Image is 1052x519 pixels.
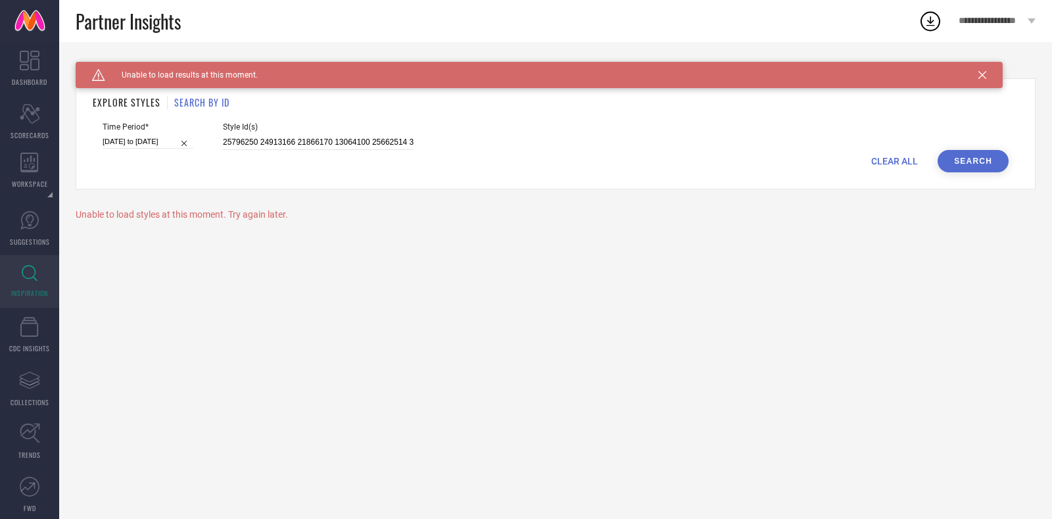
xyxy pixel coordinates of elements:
span: Time Period* [103,122,193,132]
span: WORKSPACE [12,179,48,189]
span: SCORECARDS [11,130,49,140]
div: Open download list [919,9,942,33]
span: Unable to load results at this moment. [105,70,258,80]
button: Search [938,150,1009,172]
h1: SEARCH BY ID [174,95,229,109]
span: FWD [24,503,36,513]
span: COLLECTIONS [11,397,49,407]
input: Enter comma separated style ids e.g. 12345, 67890 [223,135,414,150]
span: CLEAR ALL [871,156,918,166]
span: INSPIRATION [11,288,48,298]
div: Back TO Dashboard [76,62,1036,72]
span: Style Id(s) [223,122,414,132]
span: SUGGESTIONS [10,237,50,247]
h1: EXPLORE STYLES [93,95,160,109]
span: Partner Insights [76,8,181,35]
div: Unable to load styles at this moment. Try again later. [76,209,1036,220]
span: DASHBOARD [12,77,47,87]
input: Select time period [103,135,193,149]
span: TRENDS [18,450,41,460]
span: CDC INSIGHTS [9,343,50,353]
